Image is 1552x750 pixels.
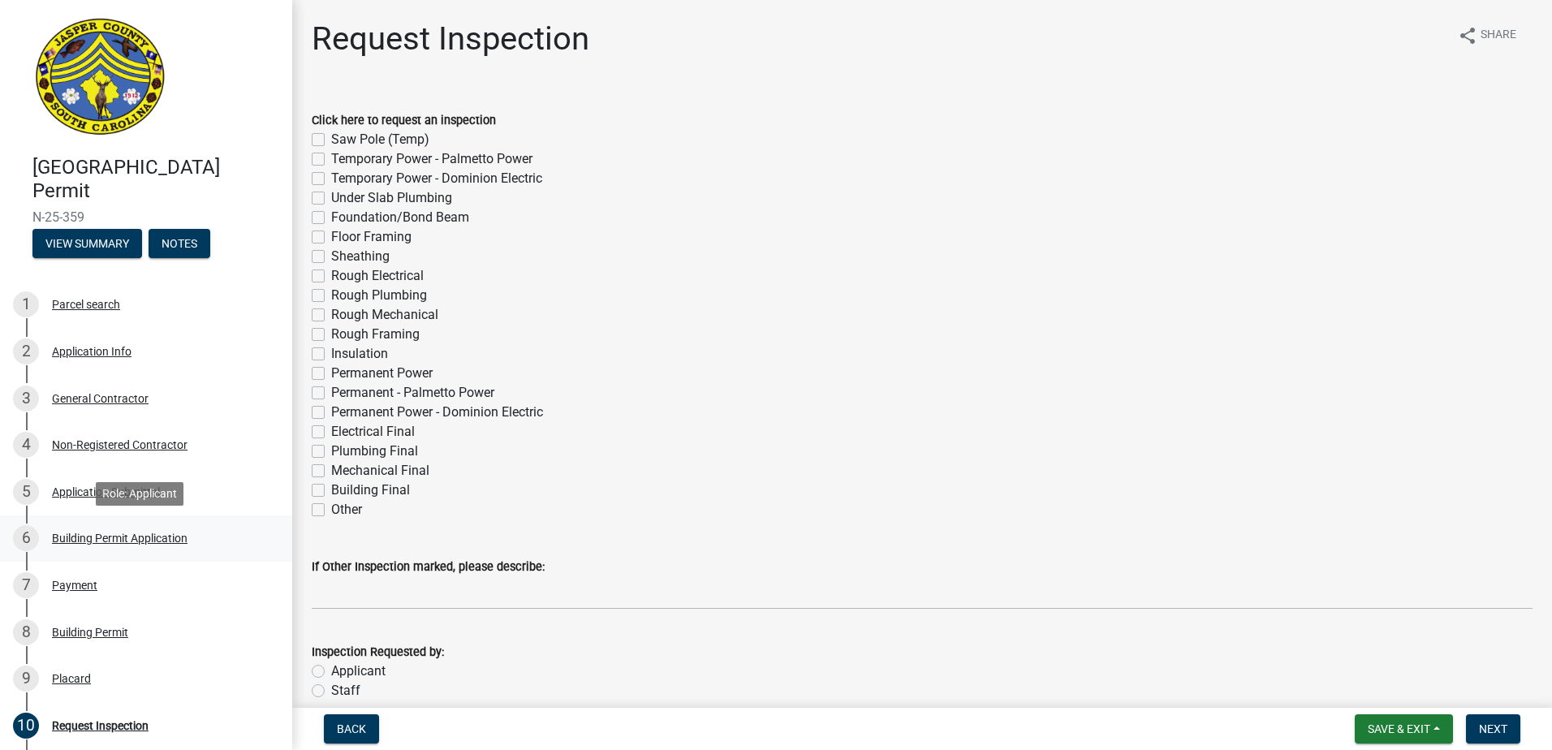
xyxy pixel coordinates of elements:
div: 5 [13,479,39,505]
label: Rough Mechanical [331,305,438,325]
label: Electrical Final [331,422,415,442]
label: Plumbing Final [331,442,418,461]
label: Temporary Power - Palmetto Power [331,149,532,169]
label: Permanent Power - Dominion Electric [331,403,543,422]
div: 4 [13,432,39,458]
div: 6 [13,525,39,551]
div: 1 [13,291,39,317]
div: Request Inspection [52,720,149,731]
button: View Summary [32,229,142,258]
div: 7 [13,572,39,598]
div: Building Permit Application [52,532,188,544]
label: Under Slab Plumbing [331,188,452,208]
label: Saw Pole (Temp) [331,130,429,149]
img: Jasper County, South Carolina [32,17,168,139]
label: Applicant [331,662,386,681]
label: Mechanical Final [331,461,429,481]
div: Role: Applicant [96,482,183,506]
wm-modal-confirm: Notes [149,238,210,251]
h4: [GEOGRAPHIC_DATA] Permit [32,156,279,203]
div: General Contractor [52,393,149,404]
label: Rough Electrical [331,266,424,286]
label: Foundation/Bond Beam [331,208,469,227]
div: 10 [13,713,39,739]
span: Back [337,722,366,735]
div: Payment [52,580,97,591]
div: Application Submittal [52,486,160,498]
label: Sheathing [331,247,390,266]
button: Next [1466,714,1520,744]
div: 2 [13,338,39,364]
wm-modal-confirm: Summary [32,238,142,251]
label: If Other Inspection marked, please describe: [312,562,545,573]
div: Application Info [52,346,131,357]
div: Parcel search [52,299,120,310]
label: Floor Framing [331,227,412,247]
button: Notes [149,229,210,258]
span: Share [1481,26,1516,45]
div: Placard [52,673,91,684]
label: Click here to request an inspection [312,115,496,127]
label: Insulation [331,344,388,364]
label: Permanent Power [331,364,433,383]
div: 3 [13,386,39,412]
div: 9 [13,666,39,692]
div: 8 [13,619,39,645]
i: share [1458,26,1477,45]
div: Non-Registered Contractor [52,439,188,450]
label: Temporary Power - Dominion Electric [331,169,542,188]
label: Building Final [331,481,410,500]
span: N-25-359 [32,209,260,225]
label: Other [331,500,362,519]
span: Save & Exit [1368,722,1430,735]
button: shareShare [1445,19,1529,51]
label: Inspection Requested by: [312,647,444,658]
button: Back [324,714,379,744]
label: Rough Plumbing [331,286,427,305]
button: Save & Exit [1355,714,1453,744]
h1: Request Inspection [312,19,589,58]
label: Rough Framing [331,325,420,344]
label: Permanent - Palmetto Power [331,383,494,403]
span: Next [1479,722,1507,735]
label: Staff [331,681,360,700]
div: Building Permit [52,627,128,638]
